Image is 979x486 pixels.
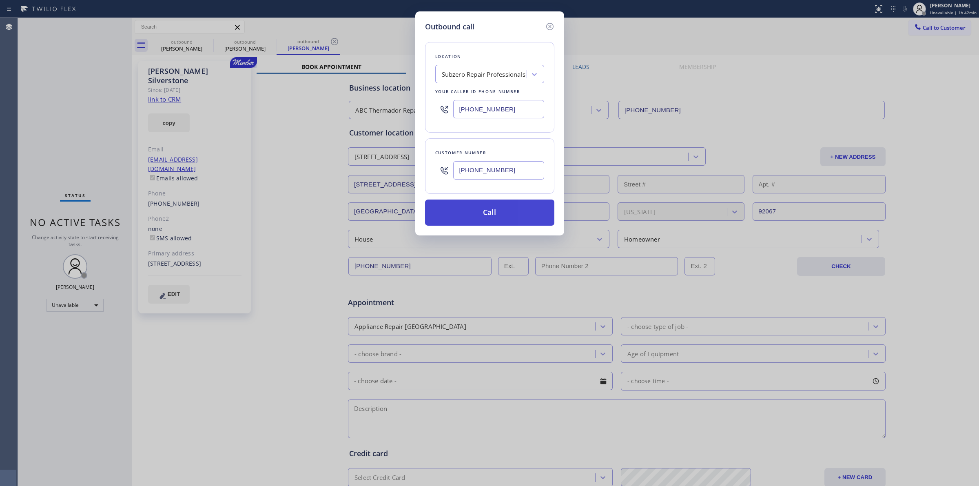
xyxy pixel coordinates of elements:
div: Your caller id phone number [435,87,544,96]
div: Location [435,52,544,61]
input: (123) 456-7890 [453,161,544,180]
div: Subzero Repair Professionals [442,70,526,79]
h5: Outbound call [425,21,474,32]
div: Customer number [435,149,544,157]
button: Call [425,200,554,226]
input: (123) 456-7890 [453,100,544,118]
